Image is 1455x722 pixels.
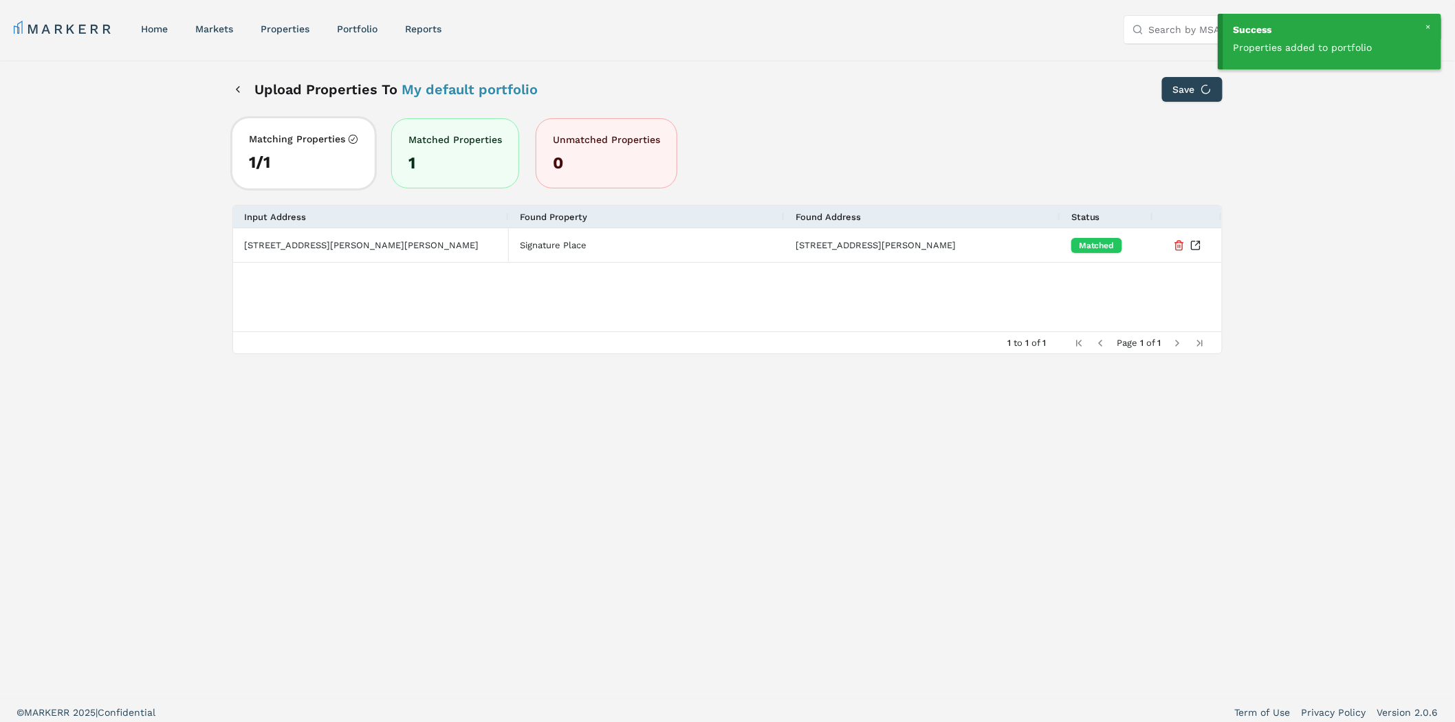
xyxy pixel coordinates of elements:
output: 0 [553,152,660,174]
span: Confidential [98,707,155,718]
a: Portfolio [337,23,378,34]
span: 1 [1042,338,1046,348]
output: 1 / 1 [249,151,358,173]
div: [STREET_ADDRESS][PERSON_NAME][PERSON_NAME] [233,228,509,262]
span: © [17,707,24,718]
span: MARKERR [24,707,73,718]
a: properties [261,23,309,34]
span: 1 [1141,338,1144,348]
div: Previous Page [1095,338,1106,349]
button: Save [1162,77,1223,102]
div: Last Page [1194,338,1205,349]
div: [STREET_ADDRESS][PERSON_NAME] [785,228,1060,262]
span: Input Address [244,212,306,222]
span: 1 [1025,338,1029,348]
div: Matched [1071,238,1122,253]
span: 2025 | [73,707,98,718]
h1: Upload Properties To [254,80,538,99]
span: of [1147,338,1155,348]
span: of [1031,338,1040,348]
a: Version 2.0.6 [1377,705,1438,719]
a: home [141,23,168,34]
div: Properties added to portfolio [1234,41,1421,55]
a: MARKERR [14,19,113,39]
span: Found Property [520,212,587,222]
output: 1 [408,152,502,174]
span: 1 [1158,338,1161,348]
span: Found Address [796,212,861,222]
span: My default portfolio [402,81,538,98]
div: Success [1234,23,1431,37]
label: Matched Properties [408,133,502,146]
input: Search by MSA, ZIP, Property Name, or Address [1149,16,1355,43]
span: Status [1071,212,1100,222]
button: Delete Property from Portfolio [1174,233,1185,258]
a: markets [195,23,233,34]
span: Page [1117,338,1138,348]
label: Matching Properties [249,132,345,146]
a: Term of Use [1235,705,1291,719]
div: First Page [1073,338,1084,349]
div: Signature Place [509,228,785,262]
a: reports [405,23,441,34]
a: Inspect Comparables [1190,240,1201,251]
a: Privacy Policy [1302,705,1366,719]
div: Next Page [1172,338,1183,349]
button: Back [232,77,243,102]
span: 1 [1007,338,1011,348]
span: to [1014,338,1022,348]
label: Unmatched Properties [553,133,660,146]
